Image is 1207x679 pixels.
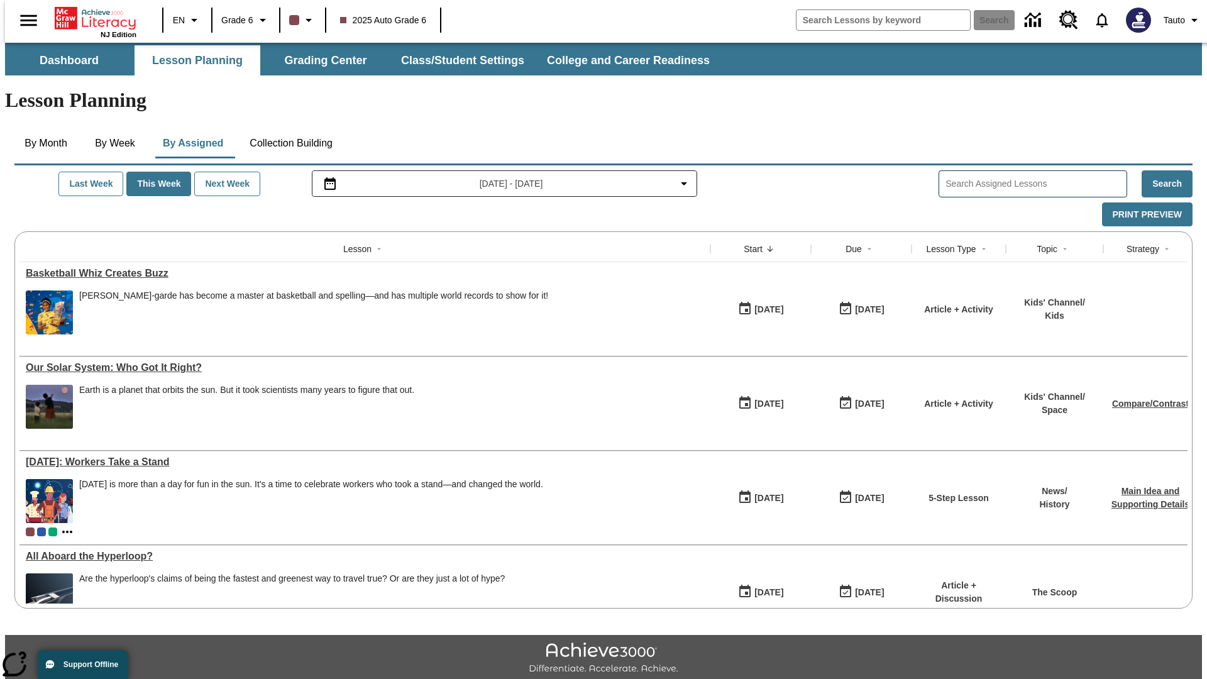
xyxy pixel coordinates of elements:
[1159,241,1174,257] button: Sort
[48,527,57,536] div: 2025 Auto Grade 4
[1037,243,1057,255] div: Topic
[26,479,73,523] img: A banner with a blue background shows an illustrated row of diverse men and women dressed in clot...
[79,479,543,523] div: Labor Day is more than a day for fun in the sun. It's a time to celebrate workers who took a stan...
[1052,3,1086,37] a: Resource Center, Will open in new tab
[926,243,976,255] div: Lesson Type
[284,9,321,31] button: Class color is dark brown. Change class color
[26,551,704,562] div: All Aboard the Hyperloop?
[37,527,46,536] div: OL 2025 Auto Grade 7
[79,385,414,395] div: Earth is a planet that orbits the sun. But it took scientists many years to figure that out.
[1102,202,1193,227] button: Print Preview
[1118,4,1159,36] button: Select a new avatar
[55,4,136,38] div: Home
[126,172,191,196] button: This Week
[26,573,73,617] img: Artist rendering of Hyperloop TT vehicle entering a tunnel
[26,527,35,536] div: Current Class
[537,45,720,75] button: College and Career Readiness
[480,177,543,190] span: [DATE] - [DATE]
[1057,241,1072,257] button: Sort
[391,45,534,75] button: Class/Student Settings
[754,490,783,506] div: [DATE]
[5,89,1202,112] h1: Lesson Planning
[79,573,505,617] span: Are the hyperloop's claims of being the fastest and greenest way to travel true? Or are they just...
[343,243,372,255] div: Lesson
[1039,485,1069,498] p: News /
[754,302,783,317] div: [DATE]
[918,579,1000,605] p: Article + Discussion
[754,396,783,412] div: [DATE]
[38,650,128,679] button: Support Offline
[1024,390,1085,404] p: Kids' Channel /
[734,297,788,321] button: 09/01/25: First time the lesson was available
[1017,3,1052,38] a: Data Center
[855,490,884,506] div: [DATE]
[194,172,260,196] button: Next Week
[1164,14,1185,27] span: Tauto
[79,290,548,334] div: Zaila Avant-garde has become a master at basketball and spelling—and has multiple world records t...
[676,176,692,191] svg: Collapse Date Range Filter
[167,9,207,31] button: Language: EN, Select a language
[834,392,888,416] button: 09/01/25: Last day the lesson can be accessed
[1111,486,1189,509] a: Main Idea and Supporting Details
[924,303,993,316] p: Article + Activity
[372,241,387,257] button: Sort
[55,6,136,31] a: Home
[834,297,888,321] button: 09/01/25: Last day the lesson can be accessed
[84,128,146,158] button: By Week
[10,2,47,39] button: Open side menu
[58,172,123,196] button: Last Week
[63,660,118,669] span: Support Offline
[855,585,884,600] div: [DATE]
[1024,296,1085,309] p: Kids' Channel /
[26,268,704,279] div: Basketball Whiz Creates Buzz
[263,45,389,75] button: Grading Center
[216,9,275,31] button: Grade: Grade 6, Select a grade
[1039,498,1069,511] p: History
[6,45,132,75] button: Dashboard
[1024,309,1085,323] p: Kids
[945,175,1127,193] input: Search Assigned Lessons
[976,241,991,257] button: Sort
[26,268,704,279] a: Basketball Whiz Creates Buzz, Lessons
[5,45,721,75] div: SubNavbar
[734,486,788,510] button: 09/01/25: First time the lesson was available
[26,551,704,562] a: All Aboard the Hyperloop?, Lessons
[1024,404,1085,417] p: Space
[5,43,1202,75] div: SubNavbar
[929,492,989,505] p: 5-Step Lesson
[855,396,884,412] div: [DATE]
[924,397,993,411] p: Article + Activity
[763,241,778,257] button: Sort
[340,14,427,27] span: 2025 Auto Grade 6
[173,14,185,27] span: EN
[26,290,73,334] img: Teenage girl smiling and holding a National Spelling Bee trophy while confetti comes down
[14,128,77,158] button: By Month
[754,585,783,600] div: [DATE]
[79,573,505,584] div: Are the hyperloop's claims of being the fastest and greenest way to travel true? Or are they just...
[734,392,788,416] button: 09/01/25: First time the lesson was available
[834,486,888,510] button: 09/07/25: Last day the lesson can be accessed
[1086,4,1118,36] a: Notifications
[79,385,414,429] div: Earth is a planet that orbits the sun. But it took scientists many years to figure that out.
[862,241,877,257] button: Sort
[846,243,862,255] div: Due
[240,128,343,158] button: Collection Building
[834,580,888,604] button: 06/30/26: Last day the lesson can be accessed
[26,362,704,373] a: Our Solar System: Who Got It Right? , Lessons
[79,479,543,490] div: [DATE] is more than a day for fun in the sun. It's a time to celebrate workers who took a stand—a...
[60,524,75,539] button: Show more classes
[153,128,233,158] button: By Assigned
[1112,399,1189,409] a: Compare/Contrast
[79,290,548,301] p: [PERSON_NAME]-garde has become a master at basketball and spelling—and has multiple world records...
[1159,9,1207,31] button: Profile/Settings
[734,580,788,604] button: 07/21/25: First time the lesson was available
[221,14,253,27] span: Grade 6
[1032,586,1077,599] p: The Scoop
[1126,8,1151,33] img: Avatar
[744,243,763,255] div: Start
